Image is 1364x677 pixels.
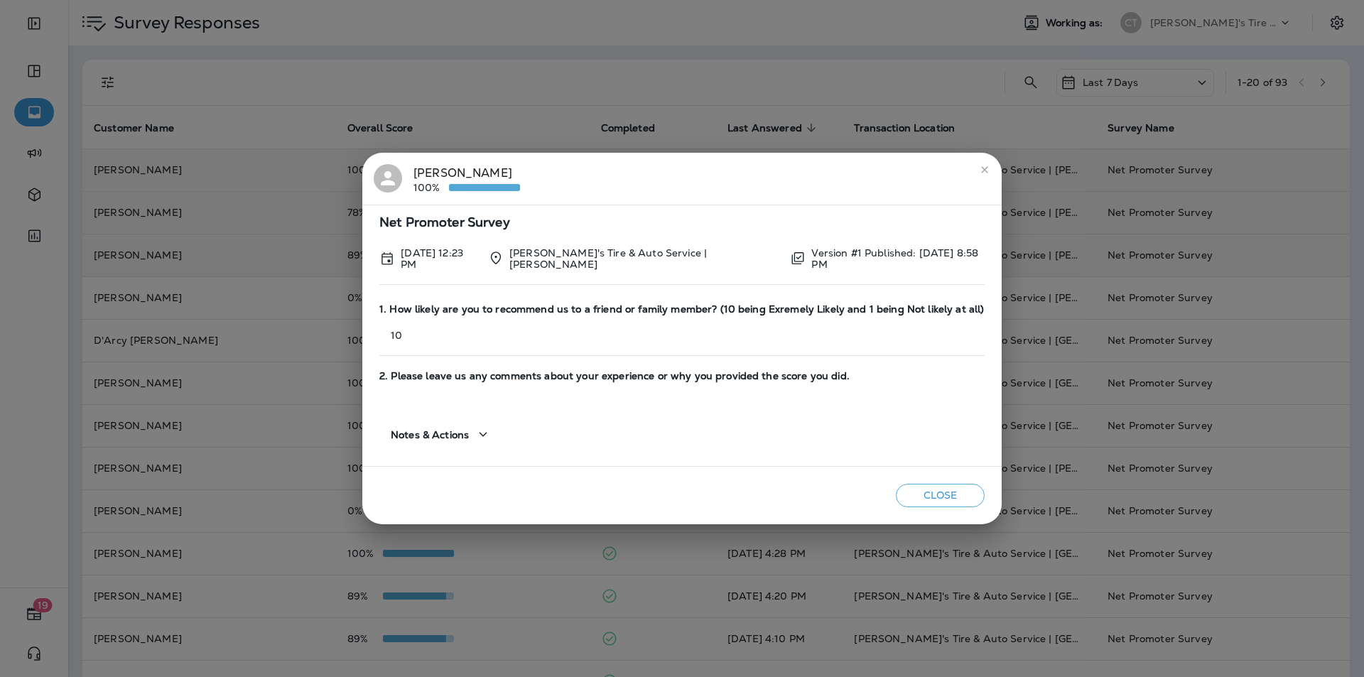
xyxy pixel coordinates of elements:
[401,247,476,270] p: Sep 18, 2025 12:23 PM
[896,484,985,507] button: Close
[973,158,996,181] button: close
[379,330,985,341] p: 10
[391,429,469,441] span: Notes & Actions
[811,247,985,270] p: Version #1 Published: [DATE] 8:58 PM
[509,247,779,270] p: [PERSON_NAME]'s Tire & Auto Service | [PERSON_NAME]
[379,414,503,455] button: Notes & Actions
[379,217,985,229] span: Net Promoter Survey
[379,370,985,382] span: 2. Please leave us any comments about your experience or why you provided the score you did.
[413,164,520,194] div: [PERSON_NAME]
[413,182,449,193] p: 100%
[379,303,985,315] span: 1. How likely are you to recommend us to a friend or family member? (10 being Exremely Likely and...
